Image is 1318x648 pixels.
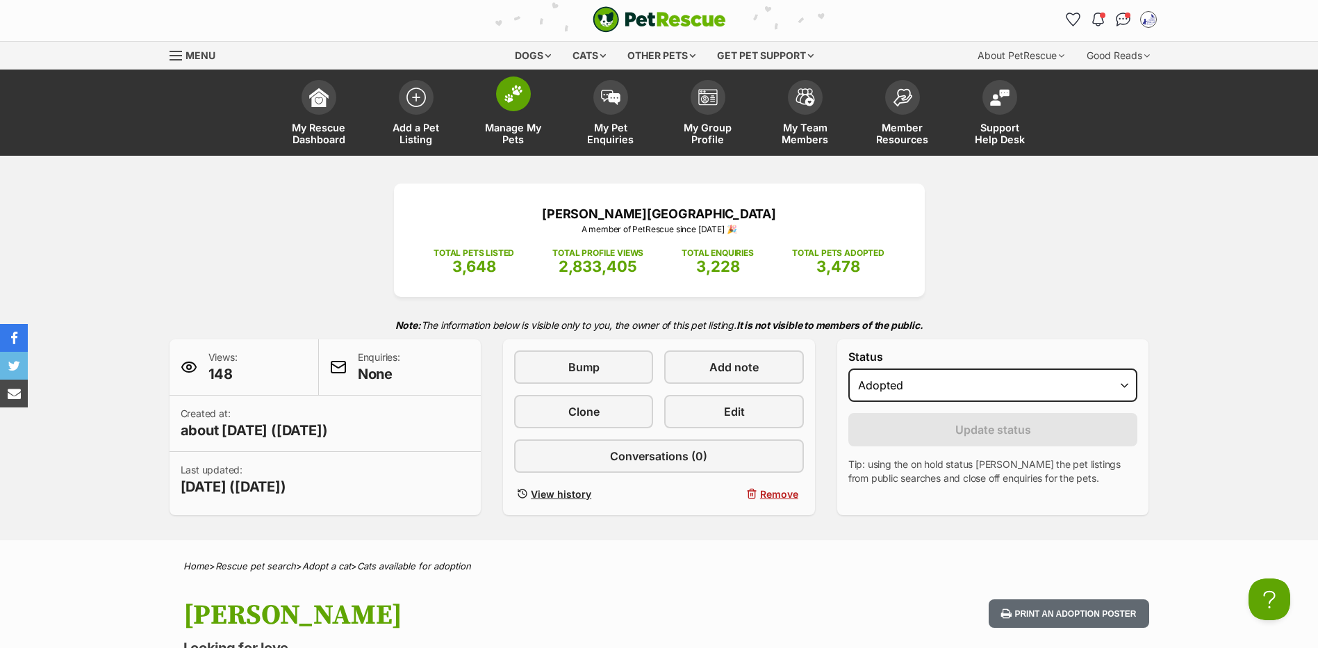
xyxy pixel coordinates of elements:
div: Other pets [618,42,705,70]
a: Adopt a cat [302,560,351,572]
button: My account [1137,8,1160,31]
span: Bump [568,359,600,375]
span: My Group Profile [677,122,739,145]
span: Clone [568,403,600,420]
img: group-profile-icon-3fa3cf56718a62981997c0bc7e787c4b2cf8bcc04b72c1350f741eb67cf2f40e.svg [698,89,718,106]
div: > > > [149,561,1170,572]
a: Conversations (0) [514,439,804,473]
p: Tip: using the on hold status [PERSON_NAME] the pet listings from public searches and close off e... [848,457,1138,485]
img: team-members-icon-5396bd8760b3fe7c0b43da4ab00e1e3bb1a5d9ba89233759b79545d2d3fc5d0d.svg [796,88,815,106]
strong: It is not visible to members of the public. [736,319,923,331]
a: Manage My Pets [465,73,562,156]
a: Support Help Desk [951,73,1048,156]
img: logo-cat-932fe2b9b8326f06289b0f2fb663e598f794de774fb13d1741a6617ecf9a85b4.svg [593,6,726,33]
a: Conversations [1112,8,1135,31]
span: None [358,364,400,384]
span: 3,648 [452,257,496,275]
img: member-resources-icon-8e73f808a243e03378d46382f2149f9095a855e16c252ad45f914b54edf8863c.svg [893,88,912,107]
a: Rescue pet search [215,560,296,572]
a: My Group Profile [659,73,757,156]
img: dashboard-icon-eb2f2d2d3e046f16d808141f083e7271f6b2e854fb5c12c21221c1fb7104beca.svg [309,88,329,107]
a: Member Resources [854,73,951,156]
img: chat-41dd97257d64d25036548639549fe6c8038ab92f7586957e7f3b1b290dea8141.svg [1116,13,1130,26]
h1: [PERSON_NAME] [183,599,771,631]
span: Menu [186,49,215,61]
span: Add note [709,359,759,375]
span: about [DATE] ([DATE]) [181,421,328,440]
a: Edit [664,395,803,428]
strong: Note: [395,319,421,331]
p: Created at: [181,407,328,440]
p: A member of PetRescue since [DATE] 🎉 [415,223,904,236]
p: TOTAL ENQUIRIES [682,247,753,259]
a: My Rescue Dashboard [270,73,368,156]
span: View history [531,487,591,501]
div: Get pet support [707,42,823,70]
a: Clone [514,395,653,428]
p: Last updated: [181,463,286,496]
img: manage-my-pets-icon-02211641906a0b7f246fdf0571729dbe1e7629f14944591b6c1af311fb30b64b.svg [504,85,523,103]
iframe: Help Scout Beacon - Open [1249,578,1290,620]
a: Bump [514,350,653,384]
a: View history [514,484,653,504]
a: Cats available for adoption [357,560,471,572]
span: Member Resources [871,122,934,145]
img: notifications-46538b983faf8c2785f20acdc204bb7945ddae34d4c08c2a6579f10ce5e182be.svg [1092,13,1103,26]
a: Home [183,560,209,572]
label: Status [848,350,1138,363]
button: Remove [664,484,803,504]
p: TOTAL PETS ADOPTED [792,247,884,259]
span: Update status [955,421,1031,438]
a: Favourites [1062,8,1085,31]
span: Conversations (0) [610,448,707,464]
p: Enquiries: [358,350,400,384]
a: Add note [664,350,803,384]
span: My Rescue Dashboard [288,122,350,145]
span: 3,228 [696,257,740,275]
p: [PERSON_NAME][GEOGRAPHIC_DATA] [415,204,904,223]
span: 148 [208,364,238,384]
a: Menu [170,42,225,67]
span: Remove [760,487,798,501]
div: Dogs [505,42,561,70]
span: Edit [724,403,745,420]
a: Add a Pet Listing [368,73,465,156]
img: pet-enquiries-icon-7e3ad2cf08bfb03b45e93fb7055b45f3efa6380592205ae92323e6603595dc1f.svg [601,90,620,105]
span: 3,478 [816,257,860,275]
img: add-pet-listing-icon-0afa8454b4691262ce3f59096e99ab1cd57d4a30225e0717b998d2c9b9846f56.svg [406,88,426,107]
button: Print an adoption poster [989,599,1148,628]
p: TOTAL PROFILE VIEWS [552,247,643,259]
ul: Account quick links [1062,8,1160,31]
span: My Pet Enquiries [579,122,642,145]
div: Good Reads [1077,42,1160,70]
a: My Team Members [757,73,854,156]
img: Shelter Staff profile pic [1142,13,1155,26]
div: Cats [563,42,616,70]
span: My Team Members [774,122,837,145]
button: Notifications [1087,8,1110,31]
p: The information below is visible only to you, the owner of this pet listing. [170,311,1149,339]
button: Update status [848,413,1138,446]
div: About PetRescue [968,42,1074,70]
span: [DATE] ([DATE]) [181,477,286,496]
img: help-desk-icon-fdf02630f3aa405de69fd3d07c3f3aa587a6932b1a1747fa1d2bba05be0121f9.svg [990,89,1010,106]
span: 2,833,405 [559,257,637,275]
p: Views: [208,350,238,384]
span: Add a Pet Listing [385,122,447,145]
a: PetRescue [593,6,726,33]
p: TOTAL PETS LISTED [434,247,514,259]
span: Manage My Pets [482,122,545,145]
a: My Pet Enquiries [562,73,659,156]
span: Support Help Desk [969,122,1031,145]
